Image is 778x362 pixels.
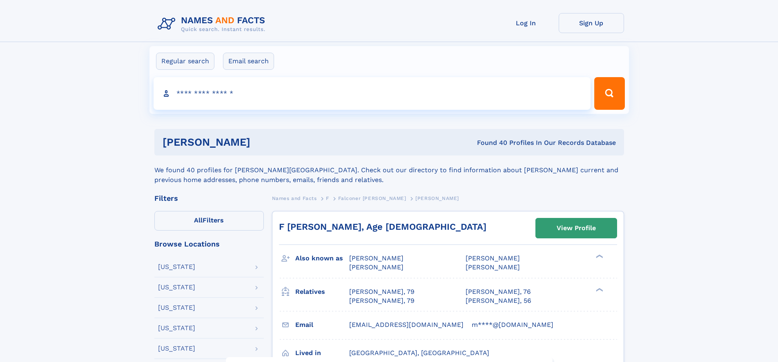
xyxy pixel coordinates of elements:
[163,137,364,147] h1: [PERSON_NAME]
[154,155,624,185] div: We found 40 profiles for [PERSON_NAME][GEOGRAPHIC_DATA]. Check out our directory to find informat...
[154,211,264,231] label: Filters
[158,264,195,270] div: [US_STATE]
[536,218,617,238] a: View Profile
[349,349,489,357] span: [GEOGRAPHIC_DATA], [GEOGRAPHIC_DATA]
[158,284,195,291] div: [US_STATE]
[295,346,349,360] h3: Lived in
[272,193,317,203] a: Names and Facts
[154,77,591,110] input: search input
[349,287,415,296] a: [PERSON_NAME], 79
[158,345,195,352] div: [US_STATE]
[415,195,459,201] span: [PERSON_NAME]
[194,216,203,224] span: All
[349,321,464,329] span: [EMAIL_ADDRESS][DOMAIN_NAME]
[154,195,264,202] div: Filters
[557,219,596,238] div: View Profile
[349,263,403,271] span: [PERSON_NAME]
[349,254,403,262] span: [PERSON_NAME]
[223,53,274,70] label: Email search
[338,195,406,201] span: Falconer [PERSON_NAME]
[156,53,214,70] label: Regular search
[295,318,349,332] h3: Email
[594,287,604,292] div: ❯
[154,13,272,35] img: Logo Names and Facts
[326,195,329,201] span: F
[154,240,264,248] div: Browse Locations
[466,296,531,305] a: [PERSON_NAME], 56
[363,138,616,147] div: Found 40 Profiles In Our Records Database
[559,13,624,33] a: Sign Up
[594,254,604,259] div: ❯
[349,296,415,305] a: [PERSON_NAME], 79
[158,304,195,311] div: [US_STATE]
[466,254,520,262] span: [PERSON_NAME]
[326,193,329,203] a: F
[493,13,559,33] a: Log In
[295,285,349,299] h3: Relatives
[466,287,531,296] a: [PERSON_NAME], 76
[279,222,486,232] a: F [PERSON_NAME], Age [DEMOGRAPHIC_DATA]
[338,193,406,203] a: Falconer [PERSON_NAME]
[594,77,624,110] button: Search Button
[466,263,520,271] span: [PERSON_NAME]
[295,251,349,265] h3: Also known as
[158,325,195,331] div: [US_STATE]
